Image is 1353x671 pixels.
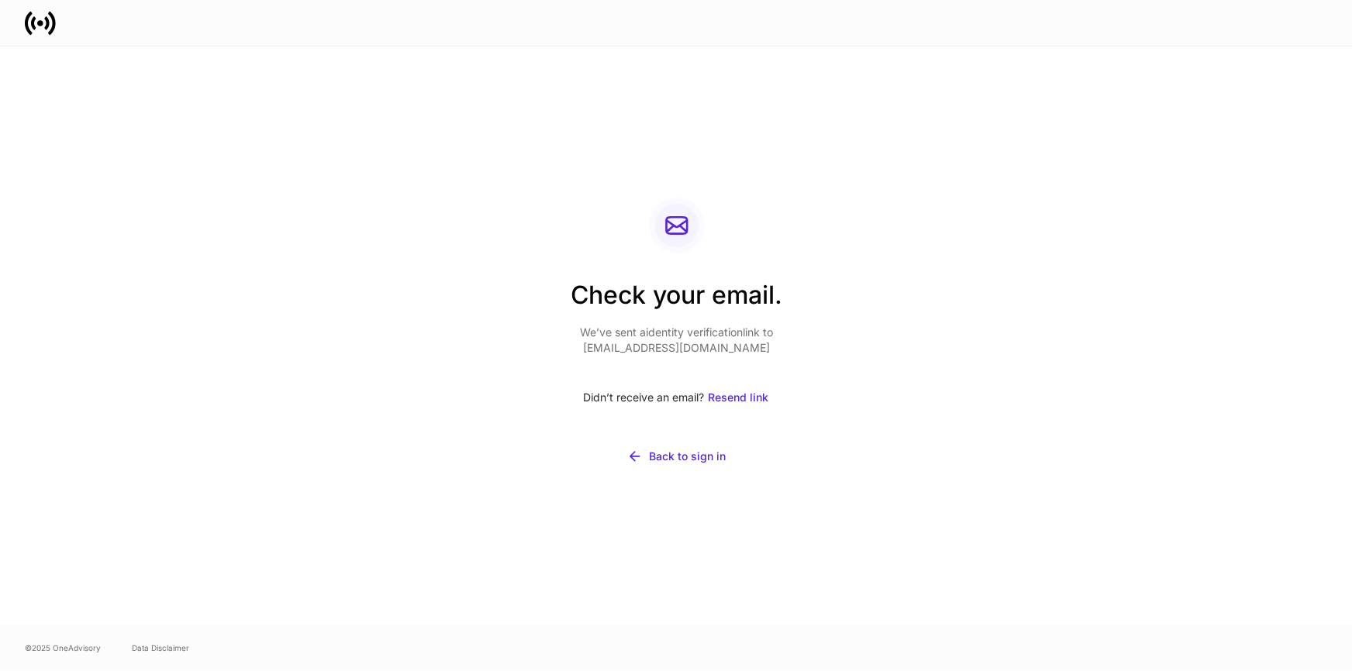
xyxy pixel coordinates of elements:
[649,449,726,464] div: Back to sign in
[708,380,770,415] button: Resend link
[709,390,769,405] div: Resend link
[132,642,189,654] a: Data Disclaimer
[25,642,101,654] span: © 2025 OneAdvisory
[571,380,782,415] div: Didn’t receive an email?
[571,325,782,356] p: We’ve sent a identity verification link to [EMAIL_ADDRESS][DOMAIN_NAME]
[571,278,782,325] h2: Check your email.
[571,439,782,473] button: Back to sign in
